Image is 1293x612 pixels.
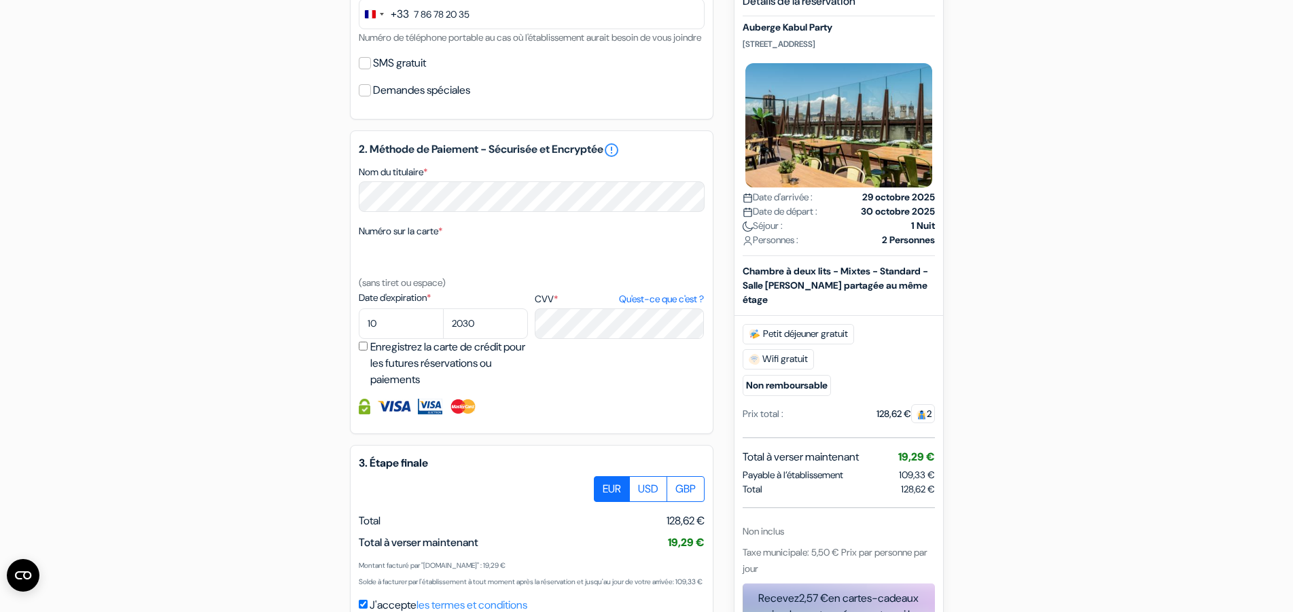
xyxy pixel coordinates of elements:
span: Total à verser maintenant [743,449,859,465]
small: Non remboursable [743,375,831,396]
div: 128,62 € [876,407,935,421]
span: Wifi gratuit [743,349,814,370]
label: Date d'expiration [359,291,528,305]
img: free_wifi.svg [749,354,760,365]
label: Nom du titulaire [359,165,427,179]
span: 19,29 € [668,535,705,550]
a: Qu'est-ce que c'est ? [619,292,704,306]
label: Numéro sur la carte [359,224,442,238]
h5: 2. Méthode de Paiement - Sécurisée et Encryptée [359,142,705,158]
h5: Auberge Kabul Party [743,22,935,34]
p: [STREET_ADDRESS] [743,39,935,50]
span: Séjour : [743,219,783,233]
img: calendar.svg [743,207,753,217]
strong: 30 octobre 2025 [861,204,935,219]
img: moon.svg [743,221,753,232]
span: Petit déjeuner gratuit [743,324,854,344]
span: 19,29 € [898,450,935,464]
small: Solde à facturer par l'établissement à tout moment après la réservation et jusqu'au jour de votre... [359,577,703,586]
b: Chambre à deux lits - Mixtes - Standard - Salle [PERSON_NAME] partagée au même étage [743,265,928,306]
img: guest.svg [917,410,927,420]
small: (sans tiret ou espace) [359,276,446,289]
span: Date d'arrivée : [743,190,813,204]
img: free_breakfast.svg [749,329,760,340]
strong: 1 Nuit [911,219,935,233]
span: Date de départ : [743,204,817,219]
label: Enregistrez la carte de crédit pour les futures réservations ou paiements [370,339,532,388]
small: Numéro de téléphone portable au cas où l'établissement aurait besoin de vous joindre [359,31,701,43]
strong: 29 octobre 2025 [862,190,935,204]
span: Payable à l’établissement [743,468,843,482]
label: GBP [667,476,705,502]
img: user_icon.svg [743,236,753,246]
div: Non inclus [743,524,935,539]
a: les termes et conditions [417,598,527,612]
div: Prix total : [743,407,783,421]
span: 128,62 € [667,513,705,529]
img: Master Card [449,399,477,414]
span: Total [743,482,762,497]
span: 128,62 € [901,482,935,497]
label: Demandes spéciales [373,81,470,100]
label: SMS gratuit [373,54,426,73]
span: 109,33 € [899,469,935,481]
img: Visa [377,399,411,414]
label: USD [629,476,667,502]
span: 2,57 € [799,591,828,605]
a: error_outline [603,142,620,158]
label: CVV [535,292,704,306]
div: Basic radio toggle button group [595,476,705,502]
button: Ouvrir le widget CMP [7,559,39,592]
img: Visa Electron [418,399,442,414]
small: Montant facturé par "[DOMAIN_NAME]" : 19,29 € [359,561,506,570]
span: 2 [911,404,935,423]
span: Taxe municipale: 5,50 € Prix par personne par jour [743,546,927,575]
span: Personnes : [743,233,798,247]
span: Total [359,514,380,528]
label: EUR [594,476,630,502]
img: calendar.svg [743,193,753,203]
img: Information de carte de crédit entièrement encryptée et sécurisée [359,399,370,414]
span: Total à verser maintenant [359,535,478,550]
div: +33 [391,6,409,22]
h5: 3. Étape finale [359,456,705,469]
strong: 2 Personnes [882,233,935,247]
